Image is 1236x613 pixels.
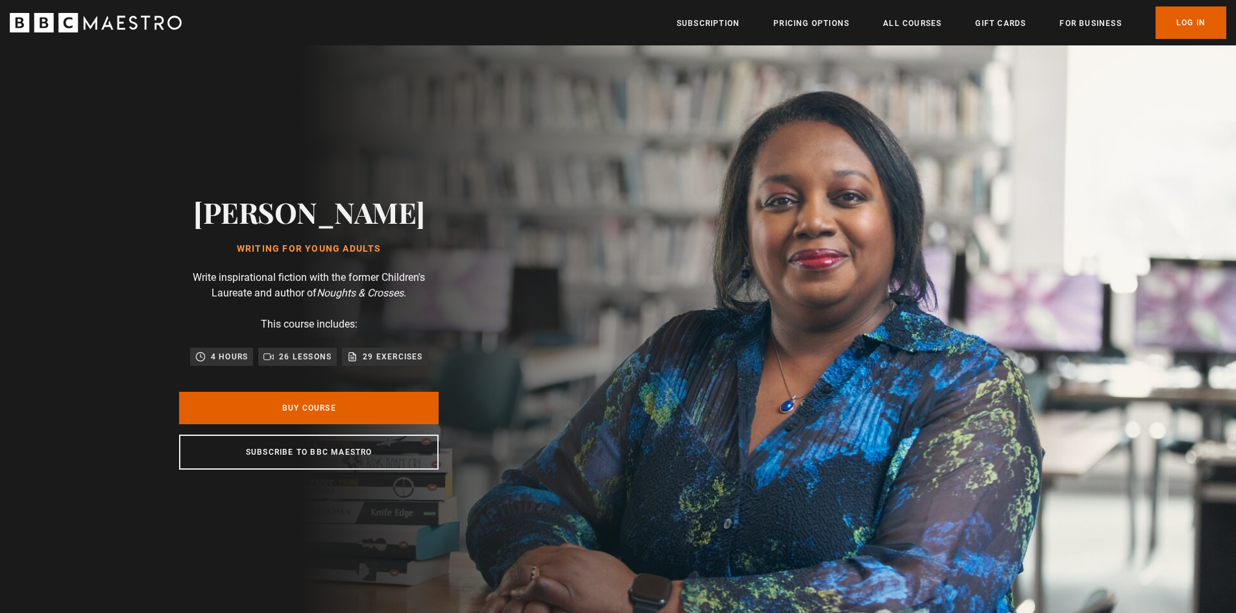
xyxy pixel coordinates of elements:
[179,392,439,424] a: Buy Course
[883,17,941,30] a: All Courses
[1060,17,1121,30] a: For business
[773,17,849,30] a: Pricing Options
[677,17,740,30] a: Subscription
[10,13,182,32] svg: BBC Maestro
[1156,6,1226,39] a: Log In
[193,195,425,228] h2: [PERSON_NAME]
[363,350,422,363] p: 29 exercises
[261,317,357,332] p: This course includes:
[193,244,425,254] h1: Writing for Young Adults
[975,17,1026,30] a: Gift Cards
[279,350,332,363] p: 26 lessons
[317,287,404,299] i: Noughts & Crosses
[179,435,439,470] a: Subscribe to BBC Maestro
[211,350,248,363] p: 4 hours
[179,270,439,301] p: Write inspirational fiction with the former Children's Laureate and author of .
[677,6,1226,39] nav: Primary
